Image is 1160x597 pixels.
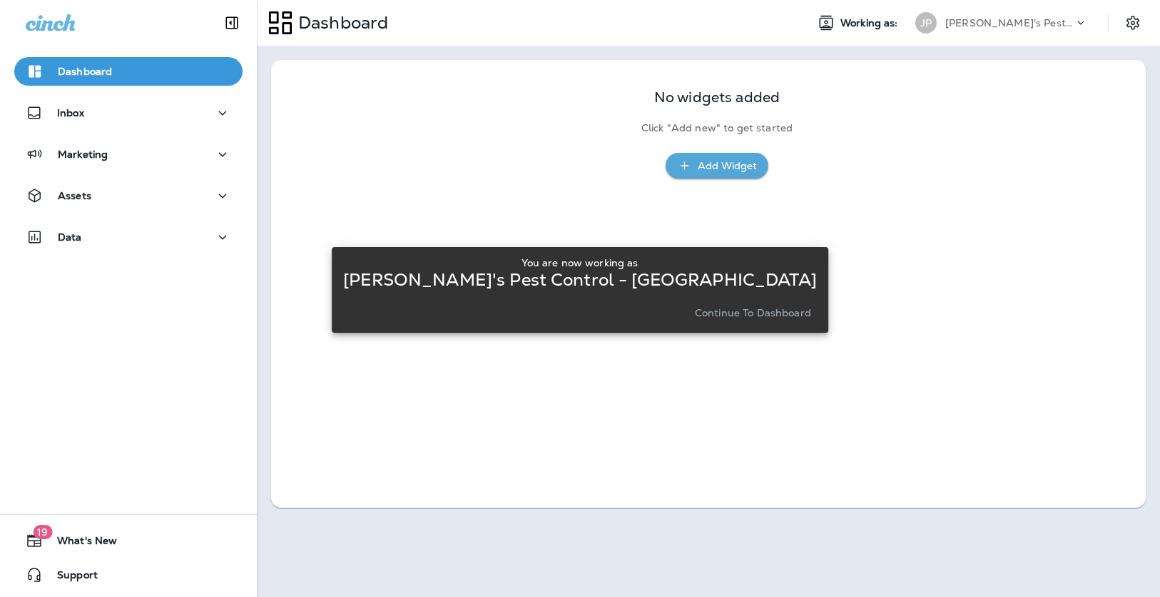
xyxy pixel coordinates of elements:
span: 19 [33,525,52,539]
p: Continue to Dashboard [695,307,811,318]
p: You are now working as [522,257,638,269]
button: Collapse Sidebar [212,9,252,37]
button: 19What's New [14,526,243,555]
div: JP [915,12,937,34]
span: Support [43,569,98,586]
button: Settings [1120,10,1146,36]
button: Marketing [14,140,243,169]
p: Data [58,231,82,243]
button: Assets [14,181,243,210]
button: Continue to Dashboard [689,303,817,323]
span: What's New [43,535,117,552]
button: Support [14,561,243,589]
button: Data [14,223,243,251]
p: Assets [58,190,91,201]
p: Dashboard [292,12,388,34]
button: Inbox [14,99,243,127]
span: Working as: [840,17,901,29]
p: [PERSON_NAME]'s Pest Control - [GEOGRAPHIC_DATA] [343,274,817,286]
p: Inbox [57,107,84,119]
p: Dashboard [58,66,112,77]
p: Marketing [58,149,108,160]
button: Dashboard [14,57,243,86]
p: [PERSON_NAME]'s Pest Control - [GEOGRAPHIC_DATA] [945,17,1074,29]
